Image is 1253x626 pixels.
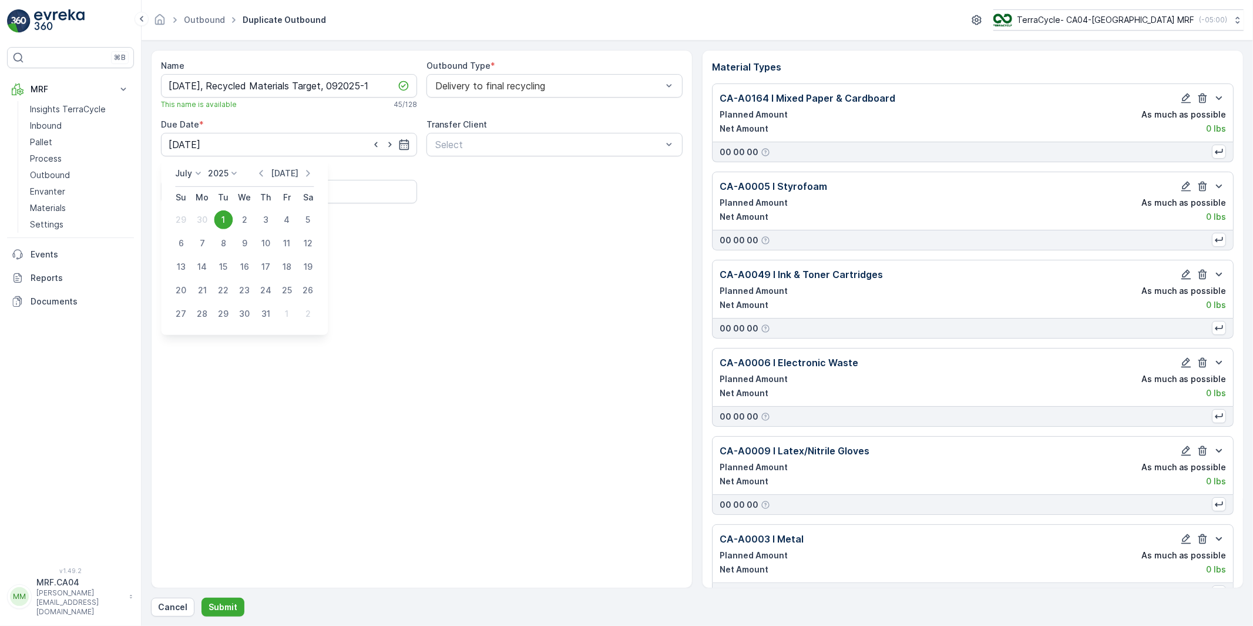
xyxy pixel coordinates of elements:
[30,120,62,132] p: Inbound
[720,123,768,135] p: Net Amount
[31,83,110,95] p: MRF
[277,257,296,276] div: 18
[276,187,297,208] th: Friday
[720,411,758,423] p: 00 00 00
[214,304,233,323] div: 29
[426,119,487,129] label: Transfer Client
[720,285,788,297] p: Planned Amount
[151,598,194,617] button: Cancel
[720,323,758,334] p: 00 00 00
[720,564,768,575] p: Net Amount
[30,169,70,181] p: Outbound
[208,168,229,179] p: 2025
[720,109,788,120] p: Planned Amount
[720,532,804,546] p: CA-A0003 I Metal
[720,444,869,458] p: CA-A0009 I Latex/Nitrile Gloves
[298,257,317,276] div: 19
[7,78,134,101] button: MRF
[214,210,233,229] div: 1
[7,266,134,290] a: Reports
[720,461,788,473] p: Planned Amount
[720,476,768,487] p: Net Amount
[34,9,85,33] img: logo_light-DOdMpM7g.png
[720,179,827,193] p: CA-A0005 I Styrofoam
[25,150,134,167] a: Process
[172,234,190,253] div: 6
[256,281,275,300] div: 24
[298,281,317,300] div: 26
[1141,109,1226,120] p: As much as possible
[170,187,192,208] th: Sunday
[161,61,184,71] label: Name
[161,119,199,129] label: Due Date
[235,234,254,253] div: 9
[172,257,190,276] div: 13
[277,210,296,229] div: 4
[255,187,276,208] th: Thursday
[298,304,317,323] div: 2
[7,243,134,266] a: Events
[235,257,254,276] div: 16
[36,588,123,617] p: [PERSON_NAME][EMAIL_ADDRESS][DOMAIN_NAME]
[277,234,296,253] div: 11
[7,9,31,33] img: logo
[298,234,317,253] div: 12
[720,267,883,282] p: CA-A0049 I Ink & Toner Cartridges
[25,183,134,200] a: Envanter
[25,134,134,150] a: Pallet
[761,412,770,421] div: Help Tooltip Icon
[720,299,768,311] p: Net Amount
[161,100,237,109] span: This name is available
[277,304,296,323] div: 1
[1141,285,1226,297] p: As much as possible
[193,210,211,229] div: 30
[31,296,129,307] p: Documents
[193,304,211,323] div: 28
[214,281,233,300] div: 22
[256,210,275,229] div: 3
[201,598,244,617] button: Submit
[30,219,63,230] p: Settings
[30,136,52,148] p: Pallet
[25,216,134,233] a: Settings
[235,304,254,323] div: 30
[761,148,770,157] div: Help Tooltip Icon
[172,304,190,323] div: 27
[153,18,166,28] a: Homepage
[193,281,211,300] div: 21
[172,210,190,229] div: 29
[271,168,298,179] p: [DATE]
[7,567,134,574] span: v 1.49.2
[256,304,275,323] div: 31
[184,15,225,25] a: Outbound
[158,601,187,613] p: Cancel
[1141,461,1226,473] p: As much as possible
[1206,299,1226,311] p: 0 lbs
[7,290,134,313] a: Documents
[30,153,62,165] p: Process
[1017,14,1194,26] p: TerraCycle- CA04-[GEOGRAPHIC_DATA] MRF
[193,234,211,253] div: 7
[720,373,788,385] p: Planned Amount
[720,550,788,561] p: Planned Amount
[761,500,770,510] div: Help Tooltip Icon
[30,202,66,214] p: Materials
[277,281,296,300] div: 25
[36,577,123,588] p: MRF.CA04
[1141,197,1226,209] p: As much as possible
[214,257,233,276] div: 15
[435,138,662,152] p: Select
[209,601,237,613] p: Submit
[1206,387,1226,399] p: 0 lbs
[1206,211,1226,223] p: 0 lbs
[25,200,134,216] a: Materials
[240,14,328,26] span: Duplicate Outbound
[213,187,234,208] th: Tuesday
[10,587,29,606] div: MM
[161,133,417,156] input: dd/mm/yyyy
[25,101,134,118] a: Insights TerraCycle
[993,14,1012,26] img: TC_8rdWMmT_gp9TRR3.png
[175,168,192,179] p: July
[256,257,275,276] div: 17
[25,118,134,134] a: Inbound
